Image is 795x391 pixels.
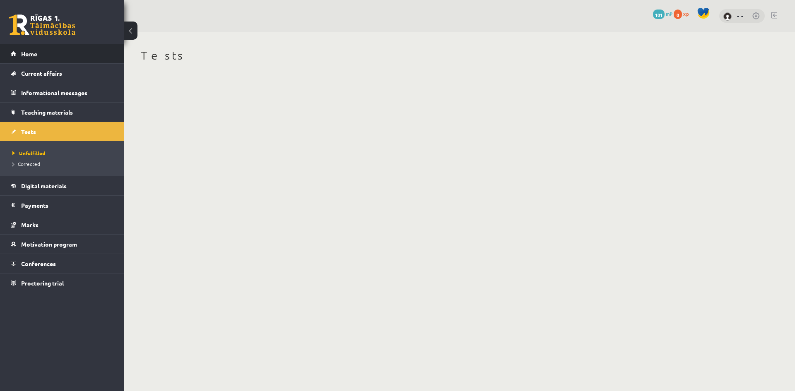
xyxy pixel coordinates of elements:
a: Proctoring trial [11,273,114,293]
font: Home [21,50,37,58]
a: Tests [11,122,114,141]
font: Tests [21,128,36,135]
font: Teaching materials [21,108,73,116]
font: Unfulfilled [19,150,45,156]
font: Current affairs [21,70,62,77]
a: Informational messages [11,83,114,102]
font: Digital materials [21,182,67,190]
a: Conferences [11,254,114,273]
a: 0 xp [674,10,693,17]
font: xp [683,10,689,17]
font: 0 [677,12,679,18]
a: Corrected [12,160,116,168]
img: - - [723,12,732,21]
a: Motivation program [11,235,114,254]
a: 101 mP [653,10,672,17]
a: Digital materials [11,176,114,195]
font: Conferences [21,260,56,267]
font: mP [666,10,672,17]
font: 101 [655,12,662,18]
a: Teaching materials [11,103,114,122]
font: Marks [21,221,39,228]
a: Riga 1st Distance Learning Secondary School [9,14,75,35]
a: Current affairs [11,64,114,83]
a: Home [11,44,114,63]
font: Tests [141,48,185,62]
font: Proctoring trial [21,279,64,287]
a: Marks [11,215,114,234]
font: Informational messages [21,89,87,96]
a: Payments [11,196,114,215]
a: - - [737,12,744,20]
font: Motivation program [21,240,77,248]
a: Unfulfilled [12,149,116,157]
font: Payments [21,201,48,209]
font: Corrected [18,161,40,167]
